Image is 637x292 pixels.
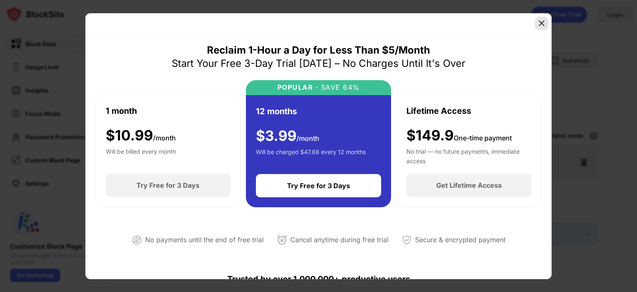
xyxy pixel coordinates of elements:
[406,147,531,164] div: No trial — no future payments, immediate access
[318,83,360,91] div: SAVE 64%
[402,235,412,245] img: secured-payment
[106,105,137,117] div: 1 month
[406,127,512,144] div: $149.9
[256,105,297,118] div: 12 months
[454,134,512,142] span: One-time payment
[297,134,319,142] span: /month
[415,234,506,246] div: Secure & encrypted payment
[256,147,366,164] div: Will be charged $47.88 every 12 months
[287,182,350,190] div: Try Free for 3 Days
[145,234,264,246] div: No payments until the end of free trial
[207,44,430,57] div: Reclaim 1-Hour a Day for Less Than $5/Month
[172,57,465,70] div: Start Your Free 3-Day Trial [DATE] – No Charges Until It's Over
[290,234,389,246] div: Cancel anytime during free trial
[256,128,319,145] div: $ 3.99
[153,134,176,142] span: /month
[277,235,287,245] img: cancel-anytime
[406,105,471,117] div: Lifetime Access
[106,127,176,144] div: $ 10.99
[132,235,142,245] img: not-paying
[277,83,318,91] div: POPULAR ·
[436,181,502,189] div: Get Lifetime Access
[106,147,176,164] div: Will be billed every month
[136,181,199,189] div: Try Free for 3 Days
